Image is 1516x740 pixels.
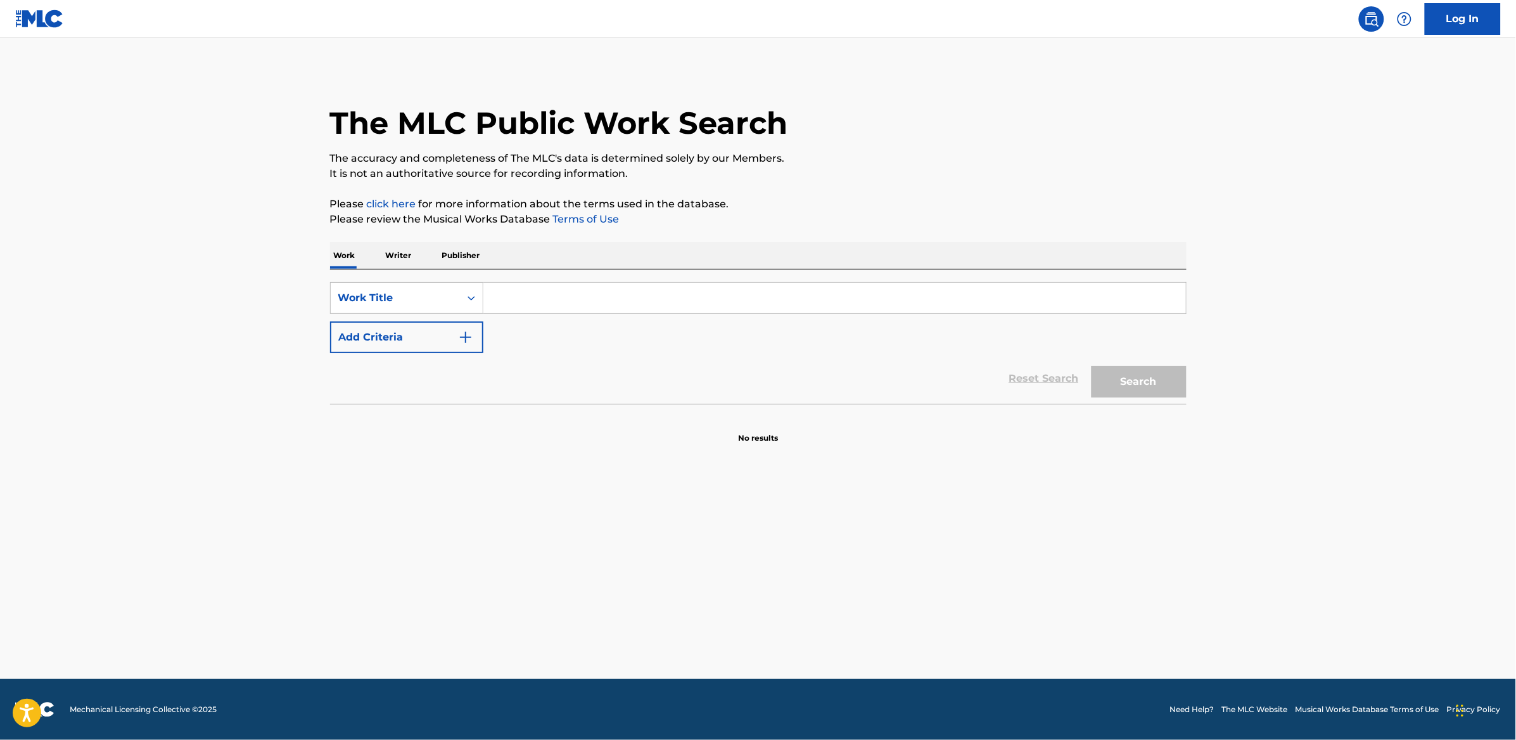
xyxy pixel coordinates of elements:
[1397,11,1412,27] img: help
[1170,704,1214,715] a: Need Help?
[458,330,473,345] img: 9d2ae6d4665cec9f34b9.svg
[382,242,416,269] p: Writer
[1425,3,1501,35] a: Log In
[1364,11,1379,27] img: search
[330,197,1187,212] p: Please for more information about the terms used in the database.
[1359,6,1384,32] a: Public Search
[1222,704,1288,715] a: The MLC Website
[15,10,64,28] img: MLC Logo
[738,417,778,444] p: No results
[330,212,1187,227] p: Please review the Musical Works Database
[330,282,1187,404] form: Search Form
[15,702,54,717] img: logo
[438,242,484,269] p: Publisher
[330,242,359,269] p: Work
[338,290,452,306] div: Work Title
[330,151,1187,166] p: The accuracy and completeness of The MLC's data is determined solely by our Members.
[1296,704,1439,715] a: Musical Works Database Terms of Use
[1453,679,1516,740] iframe: Chat Widget
[330,321,483,353] button: Add Criteria
[1447,704,1501,715] a: Privacy Policy
[367,198,416,210] a: click here
[551,213,620,225] a: Terms of Use
[1456,692,1464,730] div: Drag
[330,166,1187,181] p: It is not an authoritative source for recording information.
[330,104,788,142] h1: The MLC Public Work Search
[1392,6,1417,32] div: Help
[70,704,217,715] span: Mechanical Licensing Collective © 2025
